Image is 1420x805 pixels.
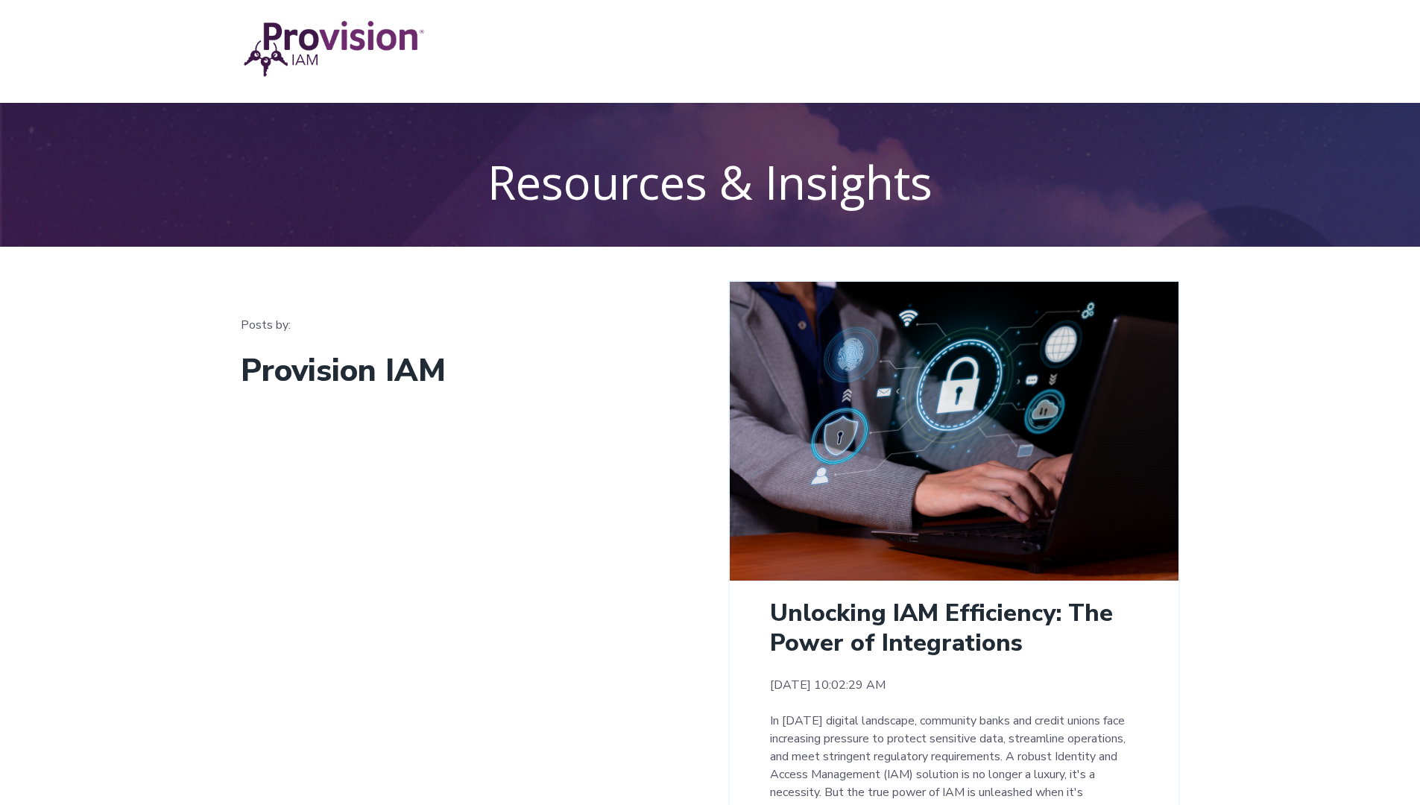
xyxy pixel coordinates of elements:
[770,597,1113,659] a: Unlocking IAM Efficiency: The Power of Integrations
[241,19,427,79] img: Provision IAM
[770,676,1138,694] time: [DATE] 10:02:29 AM
[241,352,446,391] h2: Provision IAM
[241,316,446,334] p: Posts by:
[487,151,933,213] span: Resources & Insights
